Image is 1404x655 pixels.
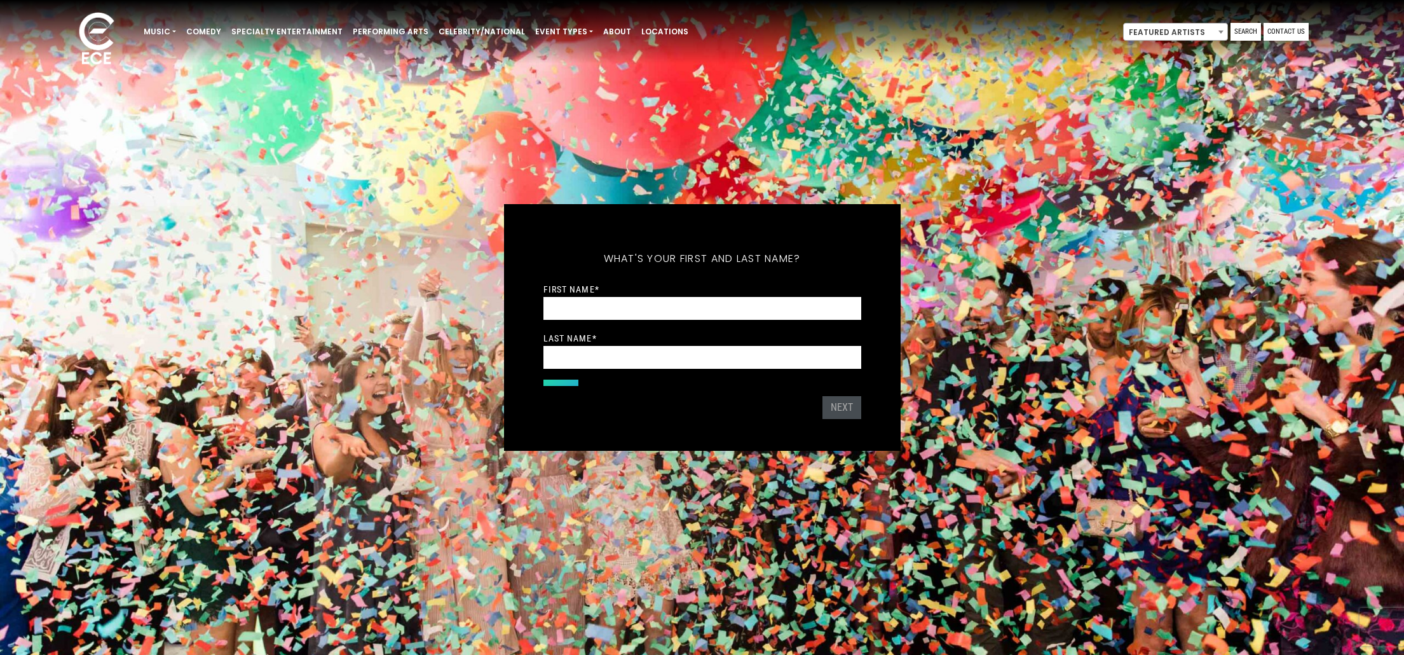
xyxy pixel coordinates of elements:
a: Event Types [530,21,598,43]
span: Featured Artists [1123,23,1228,41]
span: Featured Artists [1124,24,1227,41]
label: Last Name [543,333,597,344]
a: Contact Us [1264,23,1309,41]
label: First Name [543,284,599,295]
a: Specialty Entertainment [226,21,348,43]
h5: What's your first and last name? [543,236,861,282]
a: Locations [636,21,693,43]
a: Performing Arts [348,21,433,43]
a: Celebrity/National [433,21,530,43]
a: Search [1230,23,1261,41]
img: ece_new_logo_whitev2-1.png [65,9,128,71]
a: Music [139,21,181,43]
a: Comedy [181,21,226,43]
a: About [598,21,636,43]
